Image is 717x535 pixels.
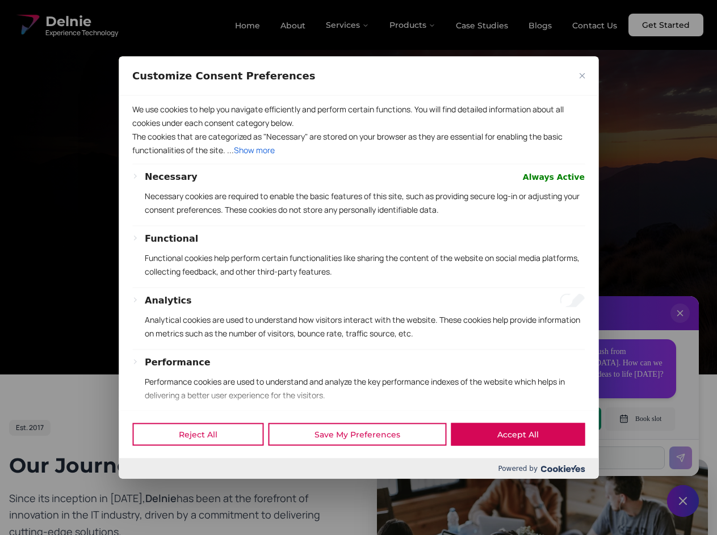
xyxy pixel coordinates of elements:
[145,313,585,340] p: Analytical cookies are used to understand how visitors interact with the website. These cookies h...
[145,374,585,402] p: Performance cookies are used to understand and analyze the key performance indexes of the website...
[132,129,585,157] p: The cookies that are categorized as "Necessary" are stored on your browser as they are essential ...
[268,423,446,446] button: Save My Preferences
[132,69,315,82] span: Customize Consent Preferences
[579,73,585,78] img: Close
[145,355,211,369] button: Performance
[145,231,198,245] button: Functional
[119,458,598,479] div: Powered by
[540,465,585,472] img: Cookieyes logo
[132,102,585,129] p: We use cookies to help you navigate efficiently and perform certain functions. You will find deta...
[132,423,263,446] button: Reject All
[145,293,192,307] button: Analytics
[523,170,585,183] span: Always Active
[451,423,585,446] button: Accept All
[145,189,585,216] p: Necessary cookies are required to enable the basic features of this site, such as providing secur...
[560,293,585,307] input: Enable Analytics
[234,143,275,157] button: Show more
[145,251,585,278] p: Functional cookies help perform certain functionalities like sharing the content of the website o...
[145,170,198,183] button: Necessary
